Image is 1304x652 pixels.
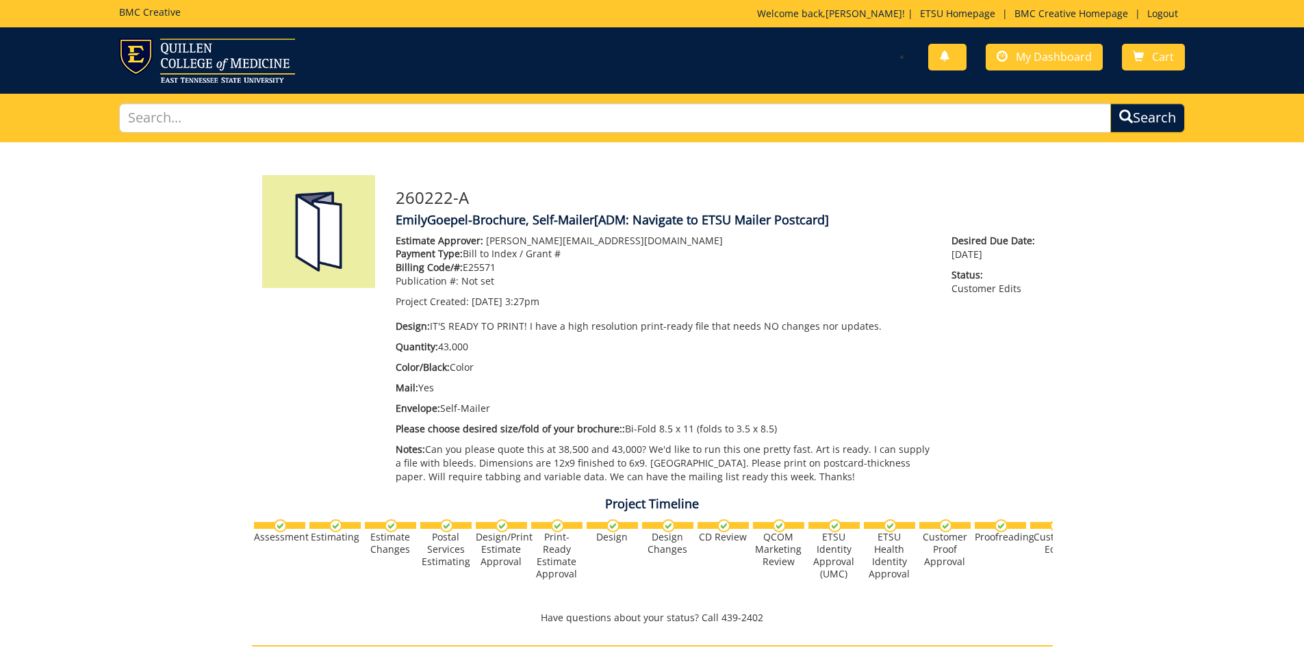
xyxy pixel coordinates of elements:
[252,611,1053,625] p: Have questions about your status? Call 439-2402
[951,268,1042,282] span: Status:
[254,531,305,543] div: Assessment
[1110,103,1185,133] button: Search
[396,361,450,374] span: Color/Black:
[365,531,416,556] div: Estimate Changes
[808,531,860,580] div: ETSU Identity Approval (UMC)
[919,531,971,568] div: Customer Proof Approval
[1016,49,1092,64] span: My Dashboard
[274,519,287,532] img: checkmark
[396,247,932,261] p: Bill to Index / Grant #
[1030,531,1082,556] div: Customer Edits
[385,519,398,532] img: checkmark
[951,234,1042,248] span: Desired Due Date:
[396,274,459,287] span: Publication #:
[826,7,902,20] a: [PERSON_NAME]
[1152,49,1174,64] span: Cart
[396,340,438,353] span: Quantity:
[531,531,583,580] div: Print-Ready Estimate Approval
[396,234,932,248] p: [PERSON_NAME][EMAIL_ADDRESS][DOMAIN_NAME]
[753,531,804,568] div: QCOM Marketing Review
[476,531,527,568] div: Design/Print Estimate Approval
[986,44,1103,70] a: My Dashboard
[951,268,1042,296] p: Customer Edits
[717,519,730,532] img: checkmark
[396,340,932,354] p: 43,000
[1008,7,1135,20] a: BMC Creative Homepage
[396,402,932,415] p: Self-Mailer
[252,497,1053,511] h4: Project Timeline
[396,381,418,394] span: Mail:
[757,7,1185,21] p: Welcome back, ! | | |
[594,211,829,228] span: [ADM: Navigate to ETSU Mailer Postcard]
[396,443,932,484] p: Can you please quote this at 38,500 and 43,000? We'd like to run this one pretty fast. Art is rea...
[551,519,564,532] img: checkmark
[396,381,932,395] p: Yes
[662,519,675,532] img: checkmark
[396,422,625,435] span: Please choose desired size/fold of your brochure::
[587,531,638,543] div: Design
[951,234,1042,261] p: [DATE]
[864,531,915,580] div: ETSU Health Identity Approval
[975,531,1026,543] div: Proofreading
[396,247,463,260] span: Payment Type:
[396,443,425,456] span: Notes:
[119,38,295,83] img: ETSU logo
[396,320,430,332] span: Design:
[396,189,1043,207] h3: 260222-A
[396,361,932,374] p: Color
[440,519,453,532] img: checkmark
[606,519,619,532] img: checkmark
[642,531,693,556] div: Design Changes
[1050,519,1063,532] img: no
[396,295,469,308] span: Project Created:
[396,320,932,333] p: IT'S READY TO PRINT! I have a high resolution print-ready file that needs NO changes nor updates.
[773,519,786,532] img: checkmark
[329,519,342,532] img: checkmark
[698,531,749,543] div: CD Review
[884,519,897,532] img: checkmark
[496,519,509,532] img: checkmark
[396,261,932,274] p: E25571
[396,234,483,247] span: Estimate Approver:
[939,519,952,532] img: checkmark
[119,7,181,17] h5: BMC Creative
[396,261,463,274] span: Billing Code/#:
[396,402,440,415] span: Envelope:
[995,519,1008,532] img: checkmark
[461,274,494,287] span: Not set
[396,422,932,436] p: Bi-Fold 8.5 x 11 (folds to 3.5 x 8.5)
[1122,44,1185,70] a: Cart
[119,103,1112,133] input: Search...
[396,213,1043,227] h4: EmilyGoepel-Brochure, Self-Mailer
[420,531,472,568] div: Postal Services Estimating
[913,7,1002,20] a: ETSU Homepage
[1140,7,1185,20] a: Logout
[472,295,539,308] span: [DATE] 3:27pm
[828,519,841,532] img: checkmark
[262,175,375,288] img: Product featured image
[309,531,361,543] div: Estimating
